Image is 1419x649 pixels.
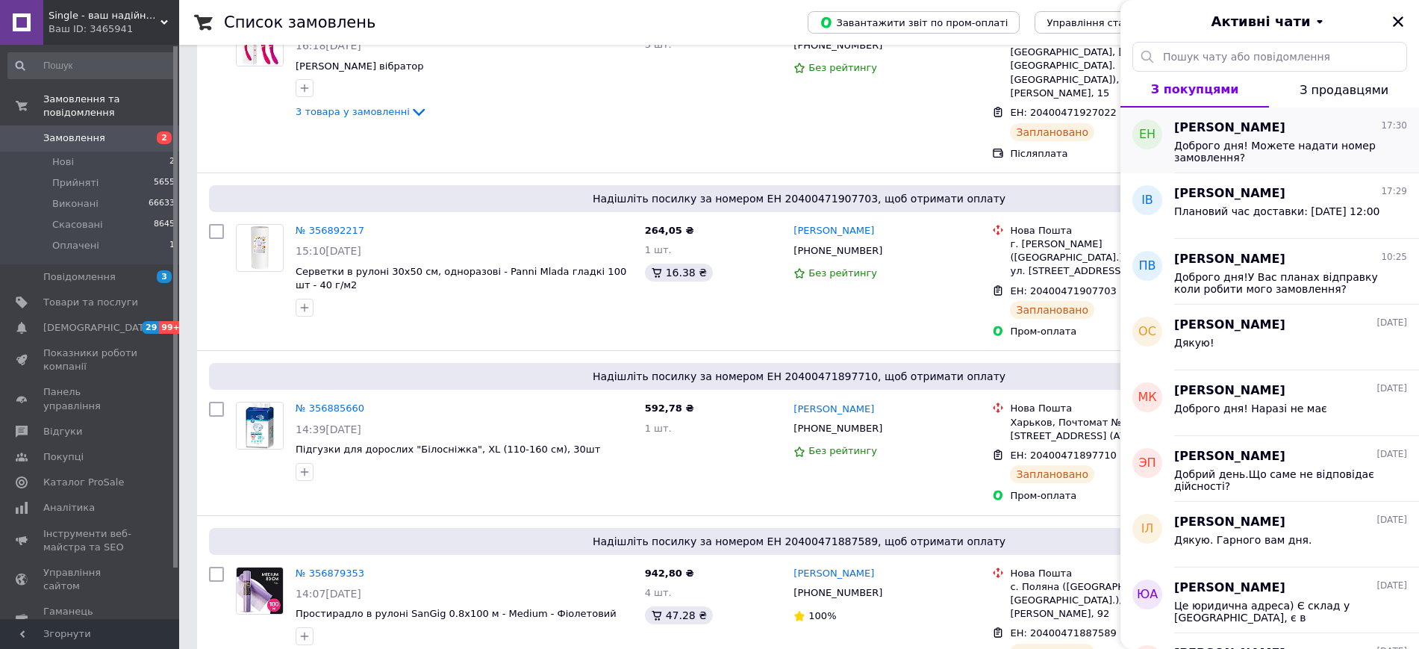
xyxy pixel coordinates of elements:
[645,587,672,598] span: 4 шт.
[645,568,694,579] span: 942,80 ₴
[1174,448,1285,465] span: [PERSON_NAME]
[645,264,713,282] div: 16.38 ₴
[169,155,175,169] span: 2
[43,476,124,489] span: Каталог ProSale
[790,419,885,438] div: [PHONE_NUMBER]
[790,241,885,261] div: [PHONE_NUMBER]
[645,225,694,236] span: 264,05 ₴
[43,131,105,145] span: Замовлення
[1300,83,1388,97] span: З продавцями
[1389,13,1407,31] button: Закрити
[1174,271,1386,295] span: Доброго дня!У Вас планах відправку коли робити мого замовлення?
[1010,237,1218,279] div: г. [PERSON_NAME] ([GEOGRAPHIC_DATA].), №36 (до 30 кг): ул. [STREET_ADDRESS] 93
[1120,436,1419,502] button: ЭП[PERSON_NAME][DATE]Добрий день.Що саме не відповідає дійсності?
[1174,403,1327,414] span: Доброго дня! Наразі не має
[243,225,277,271] img: Фото товару
[1376,580,1407,592] span: [DATE]
[820,16,1008,29] span: Завантажити звіт по пром-оплаті
[1174,205,1379,217] span: Плановий час доставки: [DATE] 12:00
[1010,567,1218,580] div: Нова Пошта
[1010,107,1116,118] span: ЕН: 20400471927022
[43,347,138,373] span: Показники роботи компанії
[1010,465,1094,483] div: Заплановано
[1174,534,1312,546] span: Дякую. Гарного вам дня.
[52,239,99,252] span: Оплачені
[1010,301,1094,319] div: Заплановано
[43,425,82,438] span: Відгуки
[236,402,284,450] a: Фото товару
[296,444,600,455] a: Підгузки для дорослих "Білосніжка", XL (110-160 см), 30шт
[296,225,364,236] a: № 356892217
[1010,402,1218,415] div: Нова Пошта
[1141,192,1153,209] span: ІВ
[224,13,375,31] h1: Список замовлень
[1010,147,1218,161] div: Післяплата
[296,60,423,72] span: [PERSON_NAME] вібратор
[237,568,283,614] img: Фото товару
[808,11,1020,34] button: Завантажити звіт по пром-оплаті
[1174,580,1285,597] span: [PERSON_NAME]
[49,9,160,22] span: Single - ваш надійний партнер!
[296,106,410,117] span: 3 товара у замовленні
[52,218,103,232] span: Скасовані
[1120,568,1419,633] button: ЮА[PERSON_NAME][DATE]Це юридична адреса) Є склад у [GEOGRAPHIC_DATA], є в [GEOGRAPHIC_DATA]
[808,62,877,73] span: Без рейтингу
[1010,627,1116,639] span: ЕН: 20400471887589
[296,266,626,291] span: Серветки в рулоні 30х50 см, одноразові - Panni Mlada гладкі 100 шт - 40 г/м2
[43,527,138,554] span: Інструменти веб-майстра та SEO
[43,93,179,119] span: Замовлення та повідомлення
[1211,12,1310,31] span: Активні чати
[52,155,74,169] span: Нові
[215,369,1383,384] span: Надішліть посилку за номером ЕН 20400471897710, щоб отримати оплату
[43,270,116,284] span: Повідомлення
[49,22,179,36] div: Ваш ID: 3465941
[1120,72,1269,108] button: З покупцями
[1141,521,1154,538] span: ІЛ
[296,106,428,117] a: 3 товара у замовленні
[1010,224,1218,237] div: Нова Пошта
[142,321,159,334] span: 29
[808,267,877,279] span: Без рейтингу
[1151,82,1239,96] span: З покупцями
[1174,514,1285,531] span: [PERSON_NAME]
[1010,580,1218,621] div: с. Поляна ([GEOGRAPHIC_DATA], [GEOGRAPHIC_DATA].), № 1: ул. [PERSON_NAME], 92
[1162,12,1377,31] button: Активні чати
[296,608,617,619] a: Простирадло в рулоні SanGig 0.8х100 м - Medium - Фіолетовий
[1047,17,1161,28] span: Управління статусами
[1174,600,1386,624] span: Це юридична адреса) Є склад у [GEOGRAPHIC_DATA], є в [GEOGRAPHIC_DATA]
[1376,317,1407,329] span: [DATE]
[236,224,284,272] a: Фото товару
[215,534,1383,549] span: Надішліть посилку за номером ЕН 20400471887589, щоб отримати оплату
[1174,119,1285,137] span: [PERSON_NAME]
[157,270,172,283] span: 3
[43,385,138,412] span: Панель управління
[1174,317,1285,334] span: [PERSON_NAME]
[1139,126,1156,143] span: ЕН
[296,568,364,579] a: № 356879353
[1120,108,1419,173] button: ЕН[PERSON_NAME]17:30Доброго дня! Можете надати номер замовлення?
[1174,382,1285,400] span: [PERSON_NAME]
[1138,389,1156,406] span: мК
[1376,382,1407,395] span: [DATE]
[793,567,874,581] a: [PERSON_NAME]
[1010,416,1218,443] div: Харьков, Почтомат №26903: просп. [STREET_ADDRESS] (АТБ)
[296,588,361,600] span: 14:07[DATE]
[43,605,138,632] span: Гаманець компанії
[169,239,175,252] span: 1
[1120,305,1419,370] button: ОС[PERSON_NAME][DATE]Дякую!
[1010,325,1218,338] div: Пром-оплата
[52,176,99,190] span: Прийняті
[159,321,184,334] span: 99+
[790,36,885,55] div: [PHONE_NUMBER]
[1010,489,1218,503] div: Пром-оплата
[1381,251,1407,264] span: 10:25
[43,321,154,335] span: [DEMOGRAPHIC_DATA]
[1132,42,1407,72] input: Пошук чату або повідомлення
[296,423,361,435] span: 14:39[DATE]
[52,197,99,211] span: Виконані
[296,403,364,414] a: № 356885660
[296,245,361,257] span: 15:10[DATE]
[1174,468,1386,492] span: Добрий день.Що саме не відповідає дійсності?
[1174,251,1285,268] span: [PERSON_NAME]
[43,501,95,515] span: Аналітика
